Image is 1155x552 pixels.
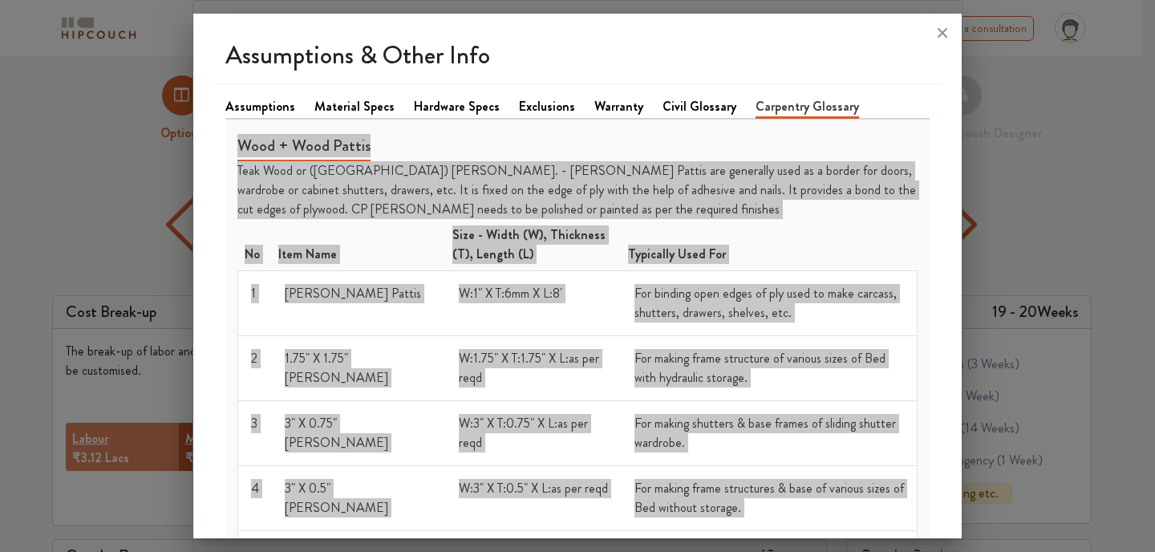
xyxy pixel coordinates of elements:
[622,400,918,465] td: For making shutters & base frames of sliding shutter wardrobe.
[238,270,273,335] td: 1
[446,270,622,335] td: W:1" X T:6mm X L:8'
[446,465,622,530] td: W:3" X T:0.5" X L:as per reqd
[238,400,273,465] td: 3
[225,97,295,116] a: Assumptions
[594,97,643,116] a: Warranty
[272,465,446,530] td: 3" X 0.5" [PERSON_NAME]
[622,465,918,530] td: For making frame structures & base of various sizes of Bed without storage.
[446,219,622,271] th: Size - Width (W), Thickness (T), Length (L)
[622,270,918,335] td: For binding open edges of ply used to make carcass, shutters, drawers, shelves, etc.
[663,97,736,116] a: Civil Glossary
[314,97,395,116] a: Material Specs
[272,270,446,335] td: [PERSON_NAME] Pattis
[213,26,942,83] h1: Assumptions & Other Info
[238,465,273,530] td: 4
[622,219,918,271] th: Typically Used For
[446,335,622,400] td: W:1.75" X T:1.75" X L:as per reqd
[238,335,273,400] td: 2
[237,136,371,161] h5: Wood + Wood Pattis
[272,400,446,465] td: 3" X 0.75" [PERSON_NAME]
[446,400,622,465] td: W:3" X T:0.75" X L:as per reqd
[238,219,273,271] th: No
[414,97,500,116] a: Hardware Specs
[272,219,446,271] th: Item Name
[272,335,446,400] td: 1.75" X 1.75" [PERSON_NAME]
[237,161,918,219] p: Teak Wood or ([GEOGRAPHIC_DATA]) [PERSON_NAME]. - [PERSON_NAME] Pattis are generally used as a bo...
[622,335,918,400] td: For making frame structure of various sizes of Bed with hydraulic storage.
[756,97,859,119] a: Carpentry Glossary
[519,97,575,116] a: Exclusions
